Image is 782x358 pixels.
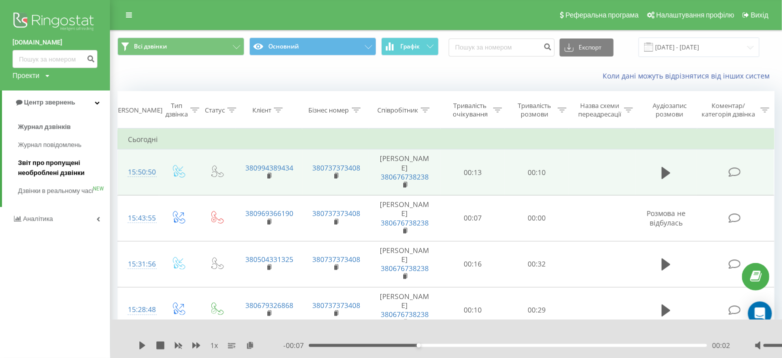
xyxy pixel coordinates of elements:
[656,11,734,19] span: Налаштування профілю
[283,340,309,350] span: - 00:07
[505,241,569,287] td: 00:32
[246,300,294,310] a: 380679326868
[566,11,639,19] span: Реферальна програма
[645,101,695,118] div: Аудіозапис розмови
[18,118,110,136] a: Журнал дзвінків
[700,101,758,118] div: Коментар/категорія дзвінка
[751,11,769,19] span: Вихід
[2,90,110,114] a: Центр звернень
[112,106,162,114] div: [PERSON_NAME]
[134,42,167,50] span: Всі дзвінки
[381,218,429,227] a: 380676738238
[450,101,491,118] div: Тривалість очікування
[441,149,505,195] td: 00:13
[165,101,188,118] div: Тип дзвінка
[12,70,39,80] div: Проекти
[401,43,420,50] span: Графік
[246,208,294,218] a: 380969366190
[246,254,294,264] a: 380504331325
[308,106,349,114] div: Бізнес номер
[369,287,441,333] td: [PERSON_NAME]
[647,208,686,227] span: Розмова не відбулась
[514,101,555,118] div: Тривалість розмови
[441,241,505,287] td: 00:16
[128,208,149,228] div: 15:43:55
[118,129,775,149] td: Сьогодні
[441,287,505,333] td: 00:10
[505,149,569,195] td: 00:10
[128,300,149,319] div: 15:28:48
[712,340,730,350] span: 00:02
[18,182,110,200] a: Дзвінки в реальному часіNEW
[312,300,360,310] a: 380737373408
[578,101,622,118] div: Назва схеми переадресації
[369,195,441,241] td: [PERSON_NAME]
[377,106,418,114] div: Співробітник
[381,309,429,319] a: 380676738238
[381,263,429,273] a: 380676738238
[381,172,429,181] a: 380676738238
[505,287,569,333] td: 00:29
[505,195,569,241] td: 00:00
[24,98,75,106] span: Центр звернень
[18,186,93,196] span: Дзвінки в реальному часі
[441,195,505,241] td: 00:07
[249,37,376,55] button: Основний
[381,37,439,55] button: Графік
[369,241,441,287] td: [PERSON_NAME]
[18,122,71,132] span: Журнал дзвінків
[12,10,97,35] img: Ringostat logo
[12,50,97,68] input: Пошук за номером
[252,106,271,114] div: Клієнт
[23,215,53,222] span: Аналiтика
[205,106,225,114] div: Статус
[18,158,105,178] span: Звіт про пропущені необроблені дзвінки
[210,340,218,350] span: 1 x
[18,140,81,150] span: Журнал повідомлень
[603,71,775,80] a: Коли дані можуть відрізнятися вiд інших систем
[12,37,97,47] a: [DOMAIN_NAME]
[246,163,294,172] a: 380994389434
[312,208,360,218] a: 380737373408
[748,301,772,325] div: Open Intercom Messenger
[18,154,110,182] a: Звіт про пропущені необроблені дзвінки
[128,162,149,182] div: 15:50:50
[369,149,441,195] td: [PERSON_NAME]
[128,254,149,274] div: 15:31:56
[312,163,360,172] a: 380737373408
[18,136,110,154] a: Журнал повідомлень
[117,37,244,55] button: Всі дзвінки
[560,38,614,56] button: Експорт
[417,343,421,347] div: Accessibility label
[449,38,555,56] input: Пошук за номером
[312,254,360,264] a: 380737373408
